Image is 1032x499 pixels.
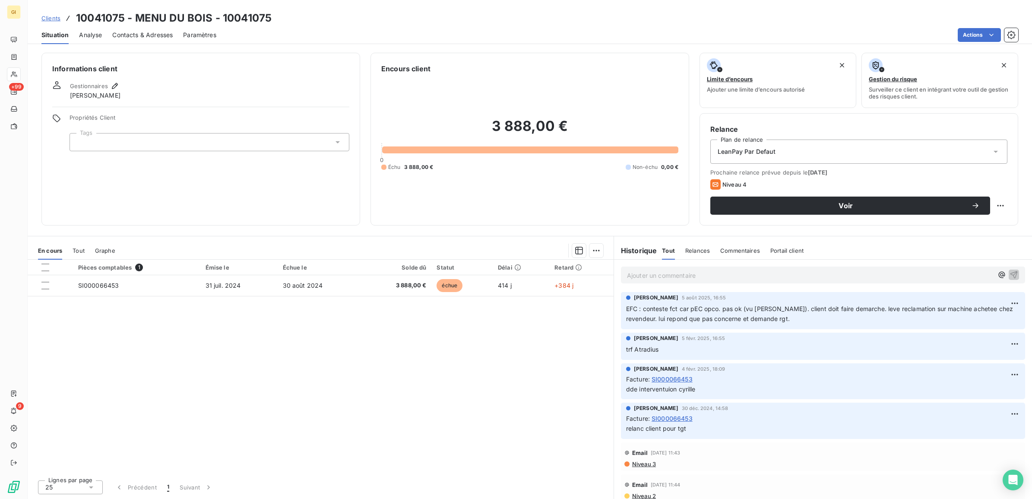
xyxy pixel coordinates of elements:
span: +384 j [554,282,573,289]
span: SI000066453 [652,375,693,384]
span: 0 [380,156,383,163]
span: 30 août 2024 [283,282,323,289]
span: Email [632,481,648,488]
span: Situation [41,31,69,39]
span: 3 888,00 € [404,163,434,171]
span: 414 j [498,282,512,289]
span: Commentaires [720,247,760,254]
span: [PERSON_NAME] [634,365,678,373]
span: Relances [685,247,710,254]
span: Tout [73,247,85,254]
span: Paramètres [183,31,216,39]
span: Tout [662,247,675,254]
div: Open Intercom Messenger [1003,470,1023,490]
span: [DATE] 11:44 [651,482,681,487]
button: 1 [162,478,174,496]
div: Émise le [206,264,272,271]
div: Retard [554,264,608,271]
button: Précédent [110,478,162,496]
span: Niveau 3 [631,461,656,467]
span: 30 déc. 2024, 14:58 [682,406,728,411]
span: [PERSON_NAME] [634,404,678,412]
span: 9 [16,402,24,410]
span: Ajouter une limite d’encours autorisé [707,86,805,93]
span: trf Atradius [626,346,659,353]
span: [PERSON_NAME] [70,91,120,100]
span: Limite d’encours [707,76,753,83]
span: 1 [135,264,143,271]
h6: Informations client [52,64,349,74]
span: SI000066453 [652,414,693,423]
h3: 10041075 - MENU DU BOIS - 10041075 [76,10,272,26]
span: relanc client pour tgt [626,425,686,432]
h6: Encours client [381,64,431,74]
h6: Relance [710,124,1007,134]
input: Ajouter une valeur [77,138,84,146]
img: Logo LeanPay [7,480,21,494]
span: Clients [41,15,60,22]
span: 5 févr. 2025, 16:55 [682,336,725,341]
span: Surveiller ce client en intégrant votre outil de gestion des risques client. [869,86,1011,100]
button: Voir [710,197,990,215]
div: Statut [437,264,487,271]
span: Voir [721,202,971,209]
a: Clients [41,14,60,22]
button: Suivant [174,478,218,496]
span: dde interventuion cyrille [626,385,696,393]
span: 1 [167,483,169,492]
span: Portail client [770,247,804,254]
span: 25 [45,483,53,492]
span: 3 888,00 € [368,281,427,290]
span: SI000066453 [78,282,119,289]
span: Échu [388,163,401,171]
div: GI [7,5,21,19]
span: [DATE] [808,169,827,176]
span: Non-échu [633,163,658,171]
span: En cours [38,247,62,254]
span: [DATE] 11:43 [651,450,681,455]
div: Pièces comptables [78,264,195,271]
span: 31 juil. 2024 [206,282,241,289]
span: 5 août 2025, 16:55 [682,295,726,300]
h6: Historique [614,245,657,256]
span: échue [437,279,462,292]
span: Email [632,449,648,456]
span: Contacts & Adresses [112,31,173,39]
span: [PERSON_NAME] [634,294,678,302]
span: [PERSON_NAME] [634,334,678,342]
span: Gestionnaires [70,83,108,89]
span: Prochaine relance prévue depuis le [710,169,1007,176]
span: Analyse [79,31,102,39]
span: 0,00 € [661,163,678,171]
span: +99 [9,83,24,91]
h2: 3 888,00 € [381,118,678,143]
button: Actions [958,28,1001,42]
span: EFC : conteste fct car pEC opco. pas ok (vu [PERSON_NAME]). client doit faire demarche. leve recl... [626,305,1015,322]
span: Graphe [95,247,115,254]
div: Délai [498,264,544,271]
span: Facture : [626,414,650,423]
span: 4 févr. 2025, 18:09 [682,366,725,372]
button: Limite d’encoursAjouter une limite d’encours autorisé [700,53,856,108]
span: LeanPay Par Defaut [718,147,776,156]
span: Propriétés Client [70,114,349,126]
button: Gestion du risqueSurveiller ce client en intégrant votre outil de gestion des risques client. [861,53,1018,108]
div: Solde dû [368,264,427,271]
span: Gestion du risque [869,76,917,83]
span: Niveau 4 [722,181,747,188]
div: Échue le [283,264,358,271]
span: Facture : [626,375,650,384]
